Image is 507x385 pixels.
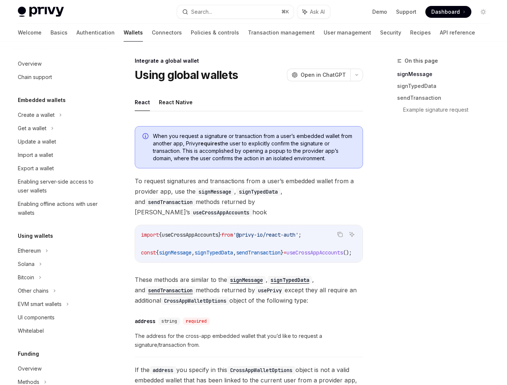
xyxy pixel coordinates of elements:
[218,231,221,238] span: }
[177,5,294,19] button: Search...⌘K
[12,324,107,338] a: Whitelabel
[18,286,49,295] div: Other chains
[301,71,346,79] span: Open in ChatGPT
[281,249,284,256] span: }
[159,231,162,238] span: {
[410,24,431,42] a: Recipes
[12,311,107,324] a: UI components
[145,198,196,206] code: sendTransaction
[18,364,42,373] div: Overview
[255,286,285,294] code: usePrivy
[477,6,489,18] button: Toggle dark mode
[248,24,315,42] a: Transaction management
[18,231,53,240] h5: Using wallets
[135,332,363,349] span: The address for the cross-app embedded wallet that you’d like to request a signature/transaction ...
[135,176,363,217] span: To request signatures and transactions from a user’s embedded wallet from a provider app, use the...
[159,93,193,111] button: React Native
[18,124,46,133] div: Get a wallet
[192,249,194,256] span: ,
[18,177,102,195] div: Enabling server-side access to user wallets
[18,137,56,146] div: Update a wallet
[287,249,343,256] span: useCrossAppAccounts
[347,230,357,239] button: Ask AI
[397,92,495,104] a: sendTransaction
[162,231,218,238] span: useCrossAppAccounts
[12,57,107,70] a: Overview
[12,362,107,375] a: Overview
[431,8,460,16] span: Dashboard
[18,96,66,105] h5: Embedded wallets
[405,56,438,65] span: On this page
[76,24,115,42] a: Authentication
[18,273,34,282] div: Bitcoin
[135,68,238,82] h1: Using global wallets
[335,230,345,239] button: Copy the contents from the code block
[18,349,39,358] h5: Funding
[236,188,281,196] code: signTypedData
[18,246,41,255] div: Ethereum
[397,80,495,92] a: signTypedData
[141,231,159,238] span: import
[425,6,471,18] a: Dashboard
[18,59,42,68] div: Overview
[227,276,266,283] a: signMessage
[18,326,44,335] div: Whitelabel
[380,24,401,42] a: Security
[227,276,266,284] code: signMessage
[440,24,475,42] a: API reference
[396,8,416,16] a: Support
[18,260,35,269] div: Solana
[156,249,159,256] span: {
[18,73,52,82] div: Chain support
[135,317,156,325] div: address
[150,366,176,374] code: address
[297,5,330,19] button: Ask AI
[18,313,55,322] div: UI components
[135,274,363,306] span: These methods are similar to the , , and methods returned by except they all require an additiona...
[284,249,287,256] span: =
[397,68,495,80] a: signMessage
[190,208,252,217] code: useCrossAppAccounts
[12,70,107,84] a: Chain support
[18,164,54,173] div: Export a wallet
[281,9,289,15] span: ⌘ K
[161,318,177,324] span: string
[18,24,42,42] a: Welcome
[135,57,363,65] div: Integrate a global wallet
[18,200,102,217] div: Enabling offline actions with user wallets
[233,249,236,256] span: ,
[191,7,212,16] div: Search...
[372,8,387,16] a: Demo
[191,24,239,42] a: Policies & controls
[141,249,156,256] span: const
[221,231,233,238] span: from
[194,249,233,256] span: signTypedData
[298,231,301,238] span: ;
[159,249,192,256] span: signMessage
[18,300,62,309] div: EVM smart wallets
[18,7,64,17] img: light logo
[153,132,355,162] span: When you request a signature or transaction from a user’s embedded wallet from another app, Privy...
[143,133,150,141] svg: Info
[12,197,107,220] a: Enabling offline actions with user wallets
[287,69,350,81] button: Open in ChatGPT
[50,24,68,42] a: Basics
[12,148,107,162] a: Import a wallet
[135,93,150,111] button: React
[12,135,107,148] a: Update a wallet
[183,317,210,325] div: required
[324,24,371,42] a: User management
[268,276,312,284] code: signTypedData
[233,231,298,238] span: '@privy-io/react-auth'
[343,249,352,256] span: ();
[152,24,182,42] a: Connectors
[12,162,107,175] a: Export a wallet
[403,104,495,116] a: Example signature request
[12,175,107,197] a: Enabling server-side access to user wallets
[310,8,325,16] span: Ask AI
[236,249,281,256] span: sendTransaction
[124,24,143,42] a: Wallets
[18,111,55,119] div: Create a wallet
[198,140,220,147] strong: requires
[227,366,295,374] code: CrossAppWalletOptions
